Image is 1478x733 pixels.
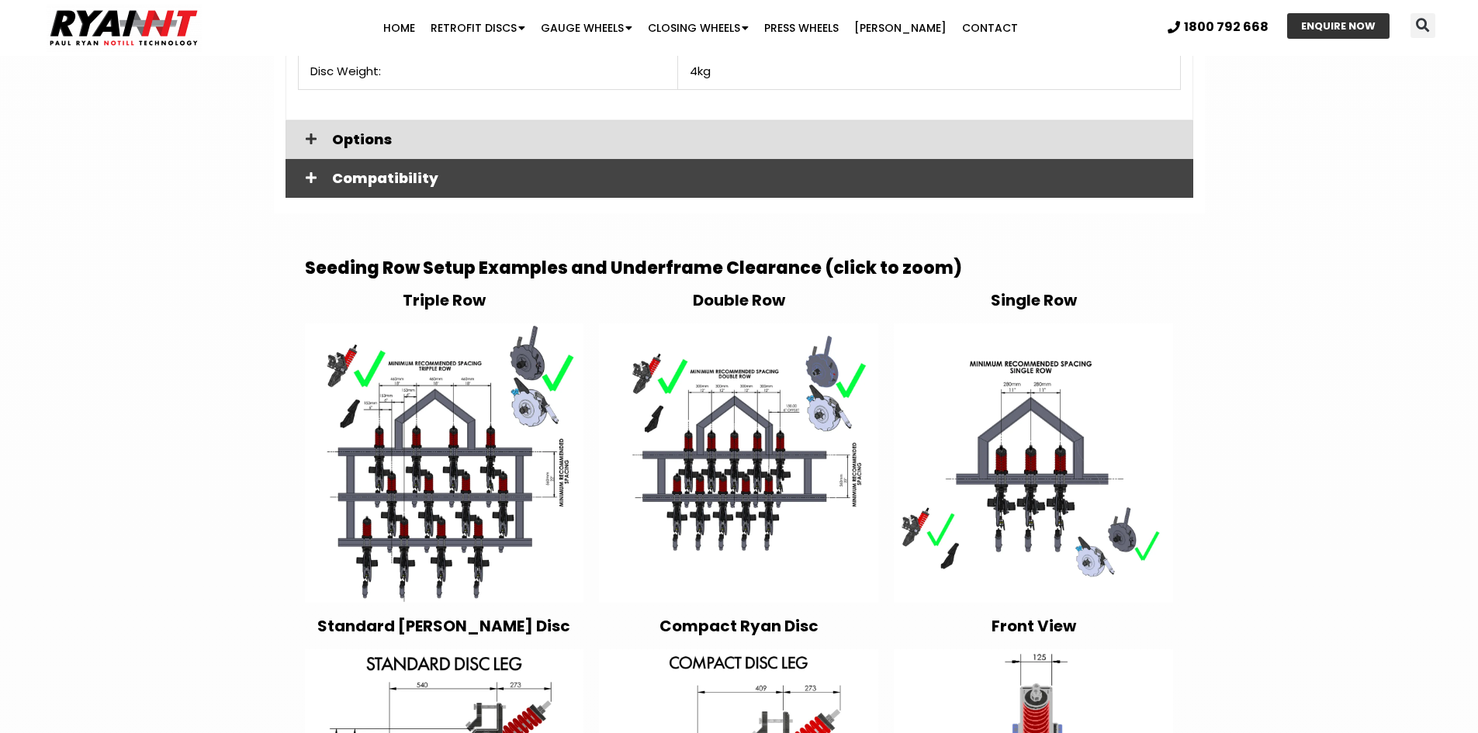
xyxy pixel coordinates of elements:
[894,618,1173,634] h4: Front View
[332,171,1181,185] span: Compatibility
[533,12,640,43] a: Gauge Wheels
[599,292,878,308] h4: Double Row
[305,292,584,308] h4: Triple Row
[376,12,423,43] a: Home
[599,323,878,603] img: RYAN NT Discs seeding row double diagram
[756,12,846,43] a: Press Wheels
[678,54,1180,91] td: 4kg
[286,12,1114,43] nav: Menu
[305,323,584,603] img: RYAN NT Discs seeding row triple diagram
[954,12,1026,43] a: Contact
[299,54,679,91] td: Disc Weight:
[1411,13,1435,38] div: Search
[1168,21,1269,33] a: 1800 792 668
[332,133,1181,147] span: Options
[846,12,954,43] a: [PERSON_NAME]
[640,12,756,43] a: Closing Wheels
[305,260,1174,277] h2: Seeding Row Setup Examples and Underframe Clearance (click to zoom)
[423,12,533,43] a: Retrofit Discs
[305,618,584,634] h4: Standard [PERSON_NAME] Disc
[894,323,1173,603] img: RYAN NT Discs seeding row single diagram
[894,292,1173,308] h4: Single Row
[47,4,202,52] img: Ryan NT logo
[1287,13,1390,39] a: ENQUIRE NOW
[1184,21,1269,33] span: 1800 792 668
[1301,21,1376,31] span: ENQUIRE NOW
[599,618,878,634] h4: Compact Ryan Disc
